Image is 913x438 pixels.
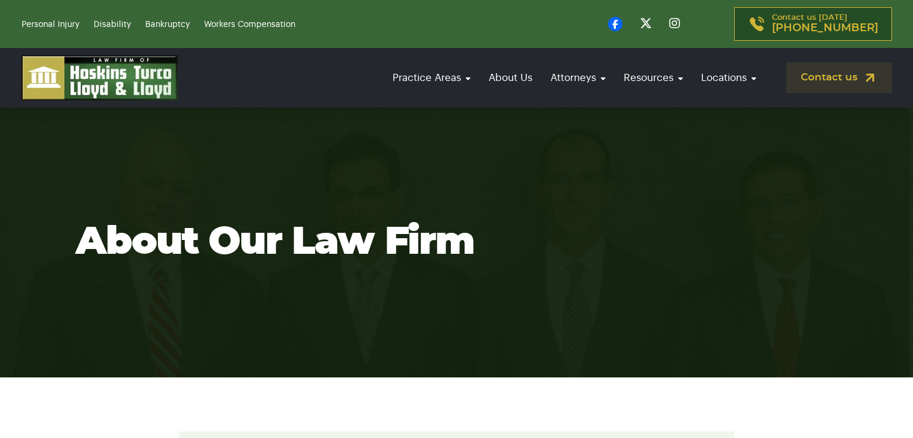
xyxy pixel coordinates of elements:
a: Contact us [DATE][PHONE_NUMBER] [734,7,892,41]
a: Contact us [786,62,892,93]
img: logo [22,55,178,100]
a: Practice Areas [387,61,477,95]
span: [PHONE_NUMBER] [772,22,878,34]
a: About Us [483,61,538,95]
a: Personal Injury [22,20,79,29]
a: Resources [618,61,689,95]
a: Bankruptcy [145,20,190,29]
a: Locations [695,61,762,95]
a: Attorneys [544,61,612,95]
h1: About our law firm [76,221,838,263]
a: Disability [94,20,131,29]
a: Workers Compensation [204,20,295,29]
p: Contact us [DATE] [772,14,878,34]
